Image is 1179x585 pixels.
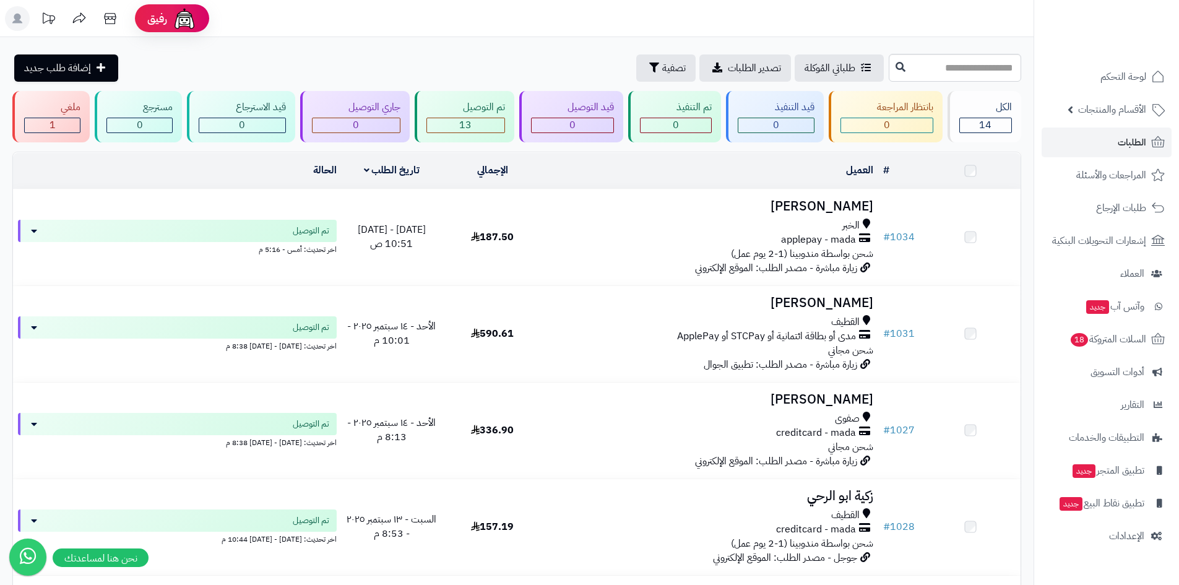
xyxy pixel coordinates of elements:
div: 0 [841,118,933,132]
span: أدوات التسويق [1090,363,1144,381]
a: العميل [846,163,873,178]
div: قيد التنفيذ [738,100,814,115]
a: السلات المتروكة18 [1042,324,1172,354]
a: تطبيق المتجرجديد [1042,456,1172,485]
span: تم التوصيل [293,225,329,237]
span: 157.19 [471,519,514,534]
button: تصفية [636,54,696,82]
span: مدى أو بطاقة ائتمانية أو STCPay أو ApplePay [677,329,856,344]
a: #1031 [883,326,915,341]
span: التقارير [1121,396,1144,414]
span: تم التوصيل [293,514,329,527]
a: أدوات التسويق [1042,357,1172,387]
span: شحن بواسطة مندوبينا (1-2 يوم عمل) [731,536,873,551]
span: 590.61 [471,326,514,341]
a: الطلبات [1042,128,1172,157]
a: الكل14 [945,91,1024,142]
div: 0 [107,118,172,132]
a: إضافة طلب جديد [14,54,118,82]
span: 18 [1071,333,1088,347]
a: العملاء [1042,259,1172,288]
span: الأقسام والمنتجات [1078,101,1146,118]
a: التطبيقات والخدمات [1042,423,1172,453]
a: المراجعات والأسئلة [1042,160,1172,190]
span: 0 [137,118,143,132]
span: شحن مجاني [828,440,873,454]
span: # [883,519,890,534]
a: طلباتي المُوكلة [795,54,884,82]
span: الخبر [842,219,860,233]
span: creditcard - mada [776,426,856,440]
div: الكل [959,100,1012,115]
span: وآتس آب [1085,298,1144,315]
span: جوجل - مصدر الطلب: الموقع الإلكتروني [713,550,857,565]
span: تطبيق المتجر [1071,462,1144,479]
span: 0 [673,118,679,132]
a: الحالة [313,163,337,178]
a: وآتس آبجديد [1042,292,1172,321]
span: 13 [459,118,472,132]
a: إشعارات التحويلات البنكية [1042,226,1172,256]
span: تم التوصيل [293,418,329,430]
span: 0 [353,118,359,132]
span: 0 [884,118,890,132]
div: تم التوصيل [426,100,505,115]
span: السلات المتروكة [1069,331,1146,348]
span: العملاء [1120,265,1144,282]
span: 14 [979,118,991,132]
span: 187.50 [471,230,514,245]
span: 1 [50,118,56,132]
div: تم التنفيذ [640,100,712,115]
a: الإعدادات [1042,521,1172,551]
span: إضافة طلب جديد [24,61,91,76]
a: التقارير [1042,390,1172,420]
span: طلبات الإرجاع [1096,199,1146,217]
div: 0 [641,118,711,132]
span: زيارة مباشرة - مصدر الطلب: تطبيق الجوال [704,357,857,372]
a: جاري التوصيل 0 [298,91,412,142]
a: طلبات الإرجاع [1042,193,1172,223]
a: مسترجع 0 [92,91,184,142]
div: 0 [738,118,813,132]
div: اخر تحديث: أمس - 5:16 م [18,242,337,255]
span: 0 [569,118,576,132]
span: المراجعات والأسئلة [1076,167,1146,184]
span: زيارة مباشرة - مصدر الطلب: الموقع الإلكتروني [695,454,857,469]
span: القطيف [831,315,860,329]
span: 0 [773,118,779,132]
a: تم التوصيل 13 [412,91,517,142]
div: مسترجع [106,100,173,115]
span: # [883,423,890,438]
div: قيد الاسترجاع [199,100,285,115]
div: اخر تحديث: [DATE] - [DATE] 8:38 م [18,435,337,448]
a: تصدير الطلبات [699,54,791,82]
a: تم التنفيذ 0 [626,91,723,142]
a: بانتظار المراجعة 0 [826,91,945,142]
span: # [883,326,890,341]
span: تم التوصيل [293,321,329,334]
a: #1027 [883,423,915,438]
span: creditcard - mada [776,522,856,537]
div: 0 [199,118,285,132]
span: تصدير الطلبات [728,61,781,76]
div: 0 [313,118,400,132]
div: 0 [532,118,613,132]
a: قيد الاسترجاع 0 [184,91,297,142]
span: تطبيق نقاط البيع [1058,495,1144,512]
span: السبت - ١٣ سبتمبر ٢٠٢٥ - 8:53 م [347,512,436,541]
span: تصفية [662,61,686,76]
h3: [PERSON_NAME] [548,199,873,214]
div: 1 [25,118,80,132]
span: صفوى [835,412,860,426]
span: الإعدادات [1109,527,1144,545]
a: #1034 [883,230,915,245]
div: 13 [427,118,504,132]
a: ملغي 1 [10,91,92,142]
a: #1028 [883,519,915,534]
h3: [PERSON_NAME] [548,296,873,310]
span: شحن مجاني [828,343,873,358]
a: تاريخ الطلب [364,163,420,178]
span: جديد [1086,300,1109,314]
a: # [883,163,889,178]
h3: [PERSON_NAME] [548,392,873,407]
